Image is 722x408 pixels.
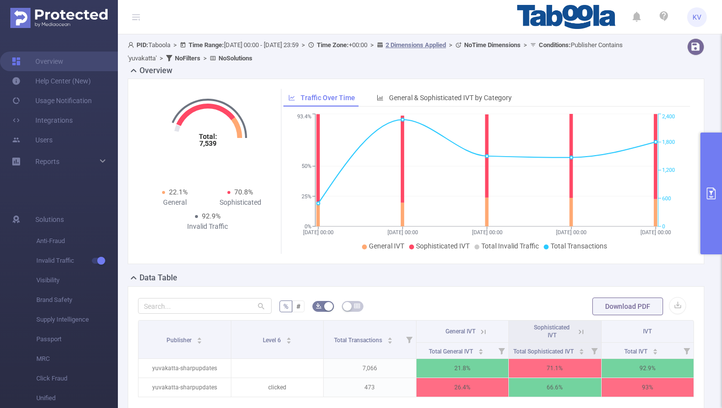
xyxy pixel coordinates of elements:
tspan: [DATE] 00:00 [472,229,502,236]
tspan: 0 [662,223,665,230]
div: Sophisticated [208,197,274,208]
span: IVT [643,328,652,335]
b: Time Zone: [317,41,349,49]
b: Conditions : [539,41,571,49]
i: icon: caret-up [579,347,584,350]
span: Visibility [36,271,118,290]
h2: Data Table [139,272,177,284]
i: icon: bg-colors [316,303,322,309]
i: icon: line-chart [288,94,295,101]
span: Total Transactions [551,242,607,250]
i: icon: caret-up [286,336,291,339]
span: Brand Safety [36,290,118,310]
h2: Overview [139,65,172,77]
div: Sort [579,347,584,353]
span: Invalid Traffic [36,251,118,271]
i: icon: caret-up [388,336,393,339]
a: Help Center (New) [12,71,91,91]
span: > [299,41,308,49]
div: Invalid Traffic [175,221,241,232]
tspan: 50% [302,163,311,170]
p: 71.1% [509,359,601,378]
i: icon: caret-down [478,351,483,354]
span: Solutions [35,210,64,229]
span: Publisher [167,337,193,344]
p: 66.6% [509,378,601,397]
a: Usage Notification [12,91,92,110]
span: > [521,41,530,49]
span: Total Sophisticated IVT [513,348,575,355]
span: General IVT [369,242,404,250]
tspan: Total: [198,133,217,140]
tspan: 2,400 [662,114,675,120]
span: Taboola [DATE] 00:00 - [DATE] 23:59 +00:00 [128,41,623,62]
a: Reports [35,152,59,171]
span: Anti-Fraud [36,231,118,251]
span: 22.1% [169,188,188,196]
span: Sophisticated IVT [416,242,470,250]
tspan: [DATE] 00:00 [556,229,586,236]
i: icon: caret-down [388,340,393,343]
tspan: [DATE] 00:00 [640,229,671,236]
a: Users [12,130,53,150]
span: Reports [35,158,59,165]
p: 26.4% [417,378,509,397]
span: General IVT [445,328,475,335]
span: Level 6 [263,337,282,344]
div: Sort [387,336,393,342]
i: icon: caret-down [197,340,202,343]
tspan: 1,800 [662,139,675,145]
span: 92.9% [202,212,221,220]
i: Filter menu [402,321,416,358]
tspan: 25% [302,193,311,200]
button: Download PDF [592,298,663,315]
span: Total Transactions [334,337,384,344]
span: KV [693,7,701,27]
span: > [170,41,180,49]
div: Sort [478,347,484,353]
span: Total General IVT [429,348,474,355]
p: 21.8% [417,359,509,378]
span: General & Sophisticated IVT by Category [389,94,512,102]
span: Unified [36,388,118,408]
span: > [446,41,455,49]
p: 7,066 [324,359,416,378]
tspan: 600 [662,195,671,202]
b: No Filters [175,54,200,62]
p: clicked [231,378,324,397]
i: icon: caret-down [579,351,584,354]
tspan: 1,200 [662,167,675,174]
b: No Solutions [219,54,252,62]
b: Time Range: [189,41,224,49]
p: 92.9% [602,359,694,378]
span: Passport [36,329,118,349]
div: Sort [652,347,658,353]
a: Overview [12,52,63,71]
i: Filter menu [495,343,508,358]
img: Protected Media [10,8,108,28]
tspan: 7,539 [199,139,216,147]
i: icon: caret-down [286,340,291,343]
span: > [157,54,166,62]
i: Filter menu [680,343,694,358]
span: Total IVT [624,348,649,355]
u: 2 Dimensions Applied [386,41,446,49]
tspan: [DATE] 00:00 [303,229,333,236]
span: Traffic Over Time [301,94,355,102]
i: icon: caret-down [653,351,658,354]
p: yuvakatta-sharpupdates [139,378,231,397]
span: Total Invalid Traffic [481,242,539,250]
i: icon: caret-up [653,347,658,350]
i: icon: table [354,303,360,309]
span: # [296,302,301,310]
span: 70.8% [234,188,253,196]
a: Integrations [12,110,73,130]
p: 473 [324,378,416,397]
i: Filter menu [587,343,601,358]
i: icon: user [128,42,137,48]
span: Click Fraud [36,369,118,388]
span: > [367,41,377,49]
b: No Time Dimensions [464,41,521,49]
span: > [200,54,210,62]
div: General [142,197,208,208]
